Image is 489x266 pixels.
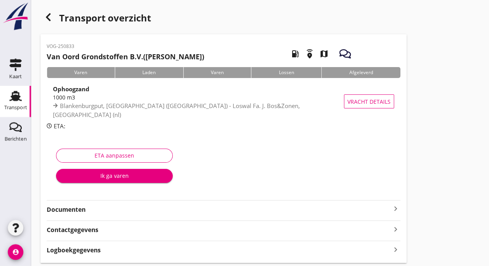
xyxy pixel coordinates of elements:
[47,52,143,61] strong: Van Oord Grondstoffen B.V.
[313,43,335,65] i: map
[183,67,251,78] div: Varen
[391,204,400,213] i: keyboard_arrow_right
[299,43,321,65] i: emergency_share
[62,172,167,180] div: Ik ga varen
[391,224,400,234] i: keyboard_arrow_right
[115,67,183,78] div: Laden
[56,149,173,163] button: ETA aanpassen
[53,102,300,119] span: Blankenburgput, [GEOGRAPHIC_DATA] ([GEOGRAPHIC_DATA]) - Loswal Fa. J. Bos&Zonen, [GEOGRAPHIC_DATA...
[63,151,166,160] div: ETA aanpassen
[344,94,394,108] button: Vracht details
[9,74,22,79] div: Kaart
[47,51,204,62] h2: ([PERSON_NAME])
[284,43,306,65] i: local_gas_station
[347,98,391,106] span: Vracht details
[40,9,407,28] div: Transport overzicht
[53,85,89,93] strong: Ophoogzand
[251,67,321,78] div: Lossen
[8,244,23,260] i: account_circle
[5,136,27,141] div: Berichten
[47,84,400,119] a: Ophoogzand1000 m3Blankenburgput, [GEOGRAPHIC_DATA] ([GEOGRAPHIC_DATA]) - Loswal Fa. J. Bos&Zonen,...
[47,205,391,214] strong: Documenten
[391,244,400,255] i: keyboard_arrow_right
[47,67,115,78] div: Varen
[56,169,173,183] button: Ik ga varen
[47,43,204,50] p: VOG-250833
[4,105,27,110] div: Transport
[2,2,30,31] img: logo-small.a267ee39.svg
[321,67,400,78] div: Afgeleverd
[53,93,347,101] div: 1000 m3
[54,122,65,130] span: ETA:
[47,246,101,255] strong: Logboekgegevens
[47,225,98,234] strong: Contactgegevens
